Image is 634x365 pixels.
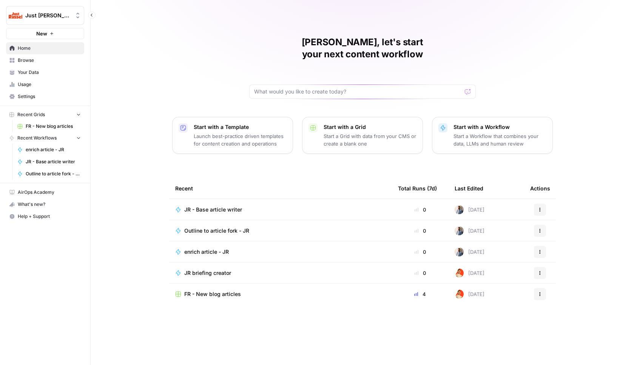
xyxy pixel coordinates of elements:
span: Browse [18,57,81,64]
img: 542af2wjek5zirkck3dd1n2hljhm [455,205,464,214]
p: Start a Grid with data from your CMS or create a blank one [324,132,416,147]
a: Home [6,42,84,54]
button: Help + Support [6,210,84,222]
span: Just [PERSON_NAME] [25,12,71,19]
button: New [6,28,84,39]
div: Total Runs (7d) [398,178,437,199]
div: [DATE] [455,290,484,299]
button: Start with a WorkflowStart a Workflow that combines your data, LLMs and human review [432,117,553,154]
button: Start with a TemplateLaunch best-practice driven templates for content creation and operations [172,117,293,154]
span: New [36,30,47,37]
span: enrich article - JR [184,248,229,256]
div: Last Edited [455,178,483,199]
span: Outline to article fork - JR [184,227,249,235]
div: [DATE] [455,226,484,235]
span: FR - New blog articles [26,123,81,130]
span: enrich article - JR [26,146,81,153]
span: Your Data [18,69,81,76]
a: Browse [6,54,84,66]
a: JR - Base article writer [175,206,386,213]
span: Settings [18,93,81,100]
span: Recent Grids [17,111,45,118]
img: 542af2wjek5zirkck3dd1n2hljhm [455,226,464,235]
img: zujtm92ch0idfyyp6pzjcadsyubn [455,268,464,278]
a: Usage [6,78,84,90]
div: [DATE] [455,205,484,214]
span: Usage [18,81,81,88]
div: 0 [398,248,443,256]
button: Workspace: Just Russel [6,6,84,25]
a: FR - New blog articles [175,290,386,298]
span: FR - New blog articles [184,290,241,298]
h1: [PERSON_NAME], let's start your next content workflow [249,36,476,60]
p: Start a Workflow that combines your data, LLMs and human review [454,132,546,147]
a: JR briefing creator [175,269,386,277]
a: Outline to article fork - JR [14,168,84,180]
div: 0 [398,227,443,235]
a: Settings [6,90,84,103]
a: AirOps Academy [6,186,84,198]
img: 542af2wjek5zirkck3dd1n2hljhm [455,247,464,256]
span: Help + Support [18,213,81,220]
button: What's new? [6,198,84,210]
a: Your Data [6,66,84,78]
span: JR - Base article writer [184,206,242,213]
div: [DATE] [455,268,484,278]
img: Just Russel Logo [9,9,22,22]
div: [DATE] [455,247,484,256]
a: FR - New blog articles [14,120,84,132]
input: What would you like to create today? [254,88,462,95]
button: Start with a GridStart a Grid with data from your CMS or create a blank one [302,117,423,154]
p: Start with a Grid [324,123,416,131]
div: Recent [175,178,386,199]
p: Start with a Workflow [454,123,546,131]
span: Recent Workflows [17,135,57,141]
span: Outline to article fork - JR [26,170,81,177]
div: Actions [530,178,550,199]
span: JR briefing creator [184,269,231,277]
div: 4 [398,290,443,298]
img: zujtm92ch0idfyyp6pzjcadsyubn [455,290,464,299]
button: Recent Grids [6,109,84,120]
a: Outline to article fork - JR [175,227,386,235]
div: 0 [398,269,443,277]
button: Recent Workflows [6,132,84,144]
div: What's new? [6,199,84,210]
p: Launch best-practice driven templates for content creation and operations [194,132,287,147]
span: Home [18,45,81,52]
a: enrich article - JR [14,144,84,156]
div: 0 [398,206,443,213]
span: JR - Base article writer [26,158,81,165]
a: enrich article - JR [175,248,386,256]
p: Start with a Template [194,123,287,131]
a: JR - Base article writer [14,156,84,168]
span: AirOps Academy [18,189,81,196]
